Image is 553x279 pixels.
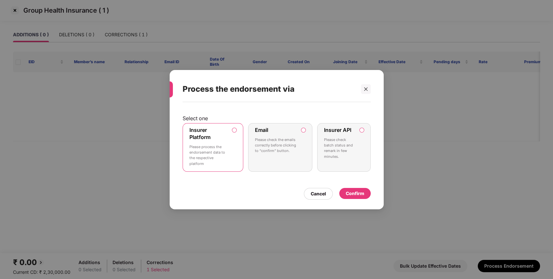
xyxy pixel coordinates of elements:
input: Insurer APIPlease check batch status and remark in few minutes. [360,128,364,132]
p: Select one [183,115,371,121]
label: Insurer API [324,126,351,133]
div: Cancel [311,190,326,197]
label: Insurer Platform [189,126,210,140]
p: Please check the emails correctly before clicking to “confirm” button. [255,137,296,154]
input: EmailPlease check the emails correctly before clicking to “confirm” button. [301,128,305,132]
label: Email [255,126,268,133]
p: Please process the endorsement data to the respective platform [189,144,227,166]
p: Please check batch status and remark in few minutes. [324,137,355,159]
input: Insurer PlatformPlease process the endorsement data to the respective platform [232,128,236,132]
div: Confirm [346,190,364,197]
div: Process the endorsement via [183,76,355,102]
span: close [363,87,368,91]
